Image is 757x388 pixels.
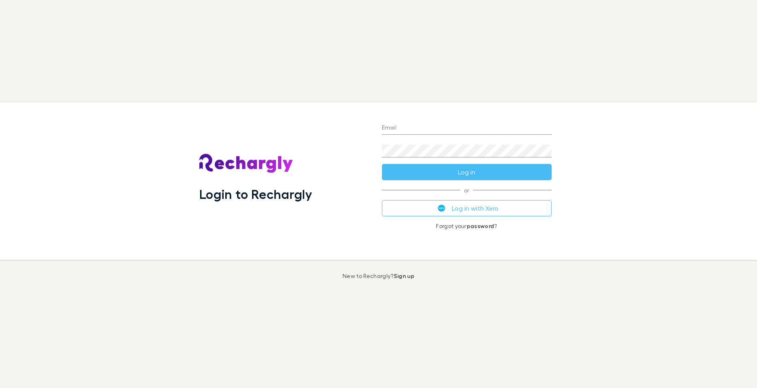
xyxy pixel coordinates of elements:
img: Xero's logo [438,205,445,212]
a: Sign up [394,272,414,279]
h1: Login to Rechargly [199,186,313,202]
p: Forgot your ? [382,223,552,229]
img: Rechargly's Logo [199,154,293,173]
button: Log in [382,164,552,180]
button: Log in with Xero [382,200,552,216]
p: New to Rechargly? [343,273,414,279]
a: password [467,222,494,229]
